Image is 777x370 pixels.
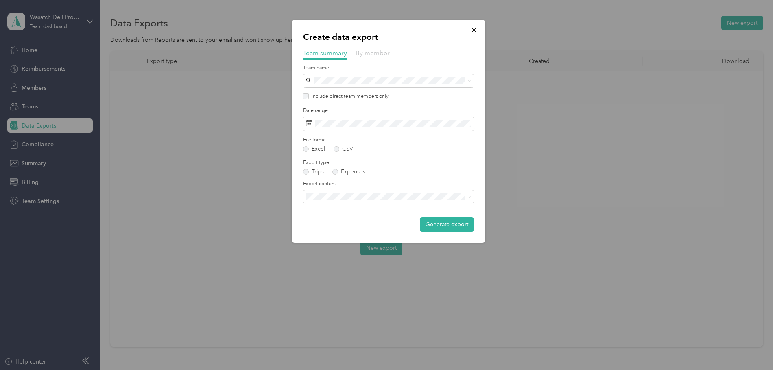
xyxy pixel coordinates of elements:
[420,217,474,232] button: Generate export
[334,146,353,152] label: CSV
[309,93,388,100] label: Include direct team members only
[303,146,325,152] label: Excel
[303,136,474,144] label: File format
[356,49,390,57] span: By member
[303,31,474,43] p: Create data export
[303,169,324,175] label: Trips
[303,65,474,72] label: Team name
[303,49,347,57] span: Team summary
[303,180,474,188] label: Export content
[731,325,777,370] iframe: Everlance-gr Chat Button Frame
[303,159,474,167] label: Export type
[332,169,365,175] label: Expenses
[303,107,474,115] label: Date range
